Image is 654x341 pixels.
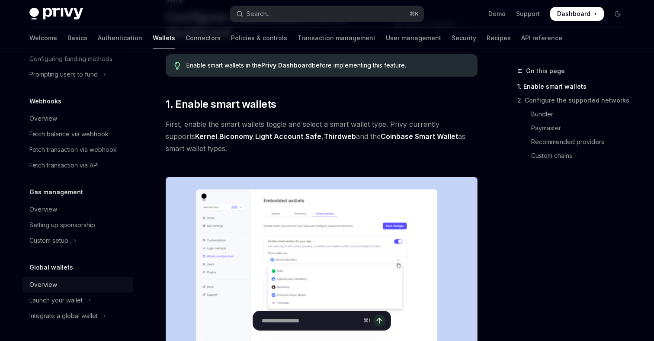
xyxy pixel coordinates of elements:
[29,96,61,106] h5: Webhooks
[324,132,356,141] a: Thirdweb
[186,28,221,48] a: Connectors
[22,217,133,233] a: Setting up sponsorship
[195,132,217,141] a: Kernel
[67,28,87,48] a: Basics
[22,308,133,324] button: Toggle Integrate a global wallet section
[22,126,133,142] a: Fetch balance via webhook
[521,28,562,48] a: API reference
[29,187,83,197] h5: Gas management
[255,132,303,141] a: Light Account
[22,277,133,293] a: Overview
[29,160,99,170] div: Fetch transaction via API
[29,129,109,139] div: Fetch balance via webhook
[373,315,385,327] button: Send message
[22,233,133,248] button: Toggle Custom setup section
[231,28,287,48] a: Policies & controls
[22,158,133,173] a: Fetch transaction via API
[22,202,133,217] a: Overview
[298,28,375,48] a: Transaction management
[517,107,632,121] a: Bundler
[381,132,458,141] a: Coinbase Smart Wallet
[488,10,506,18] a: Demo
[517,135,632,149] a: Recommended providers
[22,142,133,158] a: Fetch transaction via webhook
[29,28,57,48] a: Welcome
[22,67,133,82] button: Toggle Prompting users to fund section
[174,62,180,70] svg: Tip
[550,7,604,21] a: Dashboard
[305,132,321,141] a: Safe
[487,28,511,48] a: Recipes
[29,8,83,20] img: dark logo
[29,235,68,246] div: Custom setup
[29,262,73,273] h5: Global wallets
[29,311,98,321] div: Integrate a global wallet
[517,80,632,93] a: 1. Enable smart wallets
[98,28,142,48] a: Authentication
[230,6,424,22] button: Open search
[186,61,469,70] span: Enable smart wallets in the before implementing this feature.
[386,28,441,48] a: User management
[29,113,57,124] div: Overview
[517,149,632,163] a: Custom chains
[29,145,117,155] div: Fetch transaction via webhook
[29,69,98,80] div: Prompting users to fund
[22,111,133,126] a: Overview
[29,220,95,230] div: Setting up sponsorship
[166,118,478,154] span: First, enable the smart wallets toggle and select a smart wallet type. Privy currently supports ,...
[410,10,419,17] span: ⌘ K
[29,295,83,306] div: Launch your wallet
[29,204,57,215] div: Overview
[166,97,276,111] span: 1. Enable smart wallets
[219,132,253,141] a: Biconomy
[22,293,133,308] button: Toggle Launch your wallet section
[517,93,632,107] a: 2. Configure the supported networks
[261,61,312,69] a: Privy Dashboard
[557,10,590,18] span: Dashboard
[517,121,632,135] a: Paymaster
[526,66,565,76] span: On this page
[247,9,271,19] div: Search...
[153,28,175,48] a: Wallets
[516,10,540,18] a: Support
[262,311,360,330] input: Ask a question...
[452,28,476,48] a: Security
[611,7,625,21] button: Toggle dark mode
[29,280,57,290] div: Overview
